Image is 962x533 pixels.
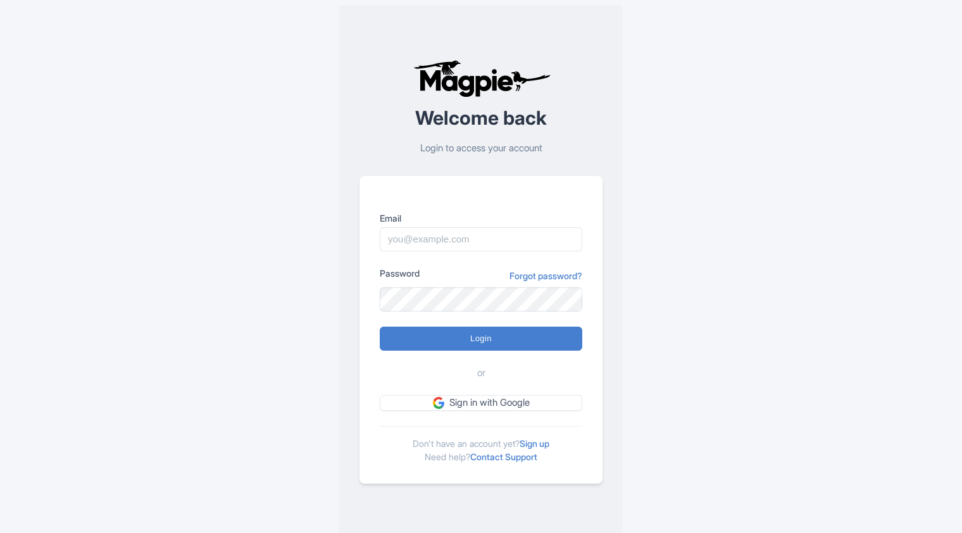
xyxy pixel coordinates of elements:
[433,397,444,408] img: google.svg
[359,108,603,129] h2: Welcome back
[359,141,603,156] p: Login to access your account
[380,266,420,280] label: Password
[520,438,549,449] a: Sign up
[380,227,582,251] input: you@example.com
[477,366,485,380] span: or
[380,395,582,411] a: Sign in with Google
[380,426,582,463] div: Don't have an account yet? Need help?
[470,451,537,462] a: Contact Support
[509,269,582,282] a: Forgot password?
[380,327,582,351] input: Login
[380,211,582,225] label: Email
[410,60,553,97] img: logo-ab69f6fb50320c5b225c76a69d11143b.png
